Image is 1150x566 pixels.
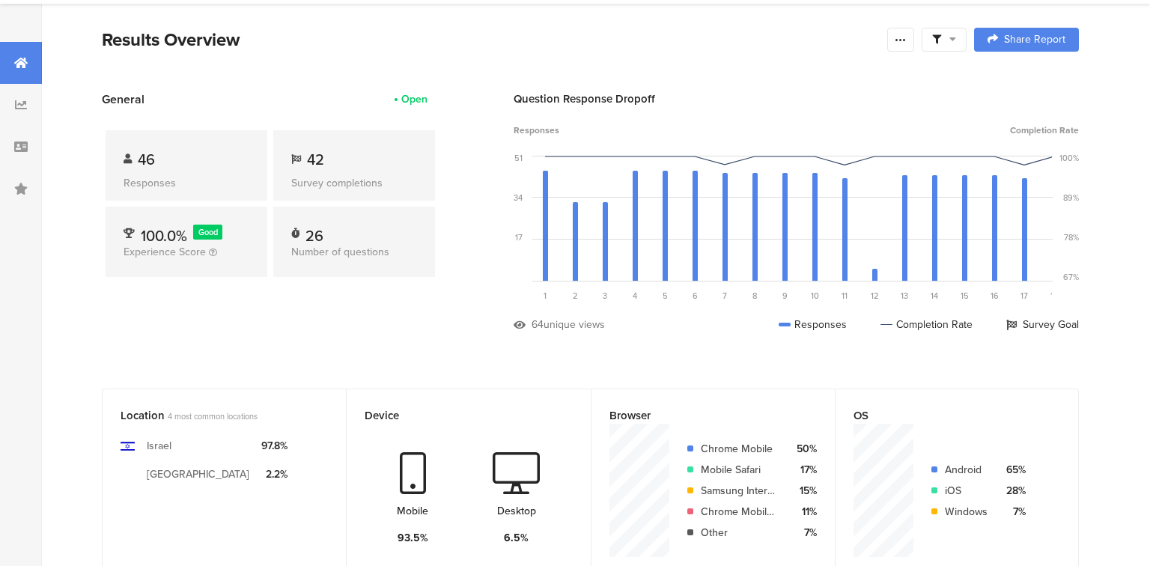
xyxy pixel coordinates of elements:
[791,504,817,520] div: 11%
[663,290,668,302] span: 5
[1059,152,1079,164] div: 100%
[514,192,523,204] div: 34
[791,462,817,478] div: 17%
[1050,290,1058,302] span: 18
[515,231,523,243] div: 17
[842,290,848,302] span: 11
[791,483,817,499] div: 15%
[931,290,938,302] span: 14
[307,148,324,171] span: 42
[261,466,287,482] div: 2.2%
[945,483,988,499] div: iOS
[291,244,389,260] span: Number of questions
[1006,317,1079,332] div: Survey Goal
[871,290,879,302] span: 12
[514,152,523,164] div: 51
[991,290,999,302] span: 16
[1000,483,1026,499] div: 28%
[544,290,547,302] span: 1
[497,503,536,519] div: Desktop
[198,226,218,238] span: Good
[1020,290,1028,302] span: 17
[544,317,605,332] div: unique views
[504,530,529,546] div: 6.5%
[633,290,637,302] span: 4
[1000,462,1026,478] div: 65%
[121,407,303,424] div: Location
[701,441,779,457] div: Chrome Mobile
[701,483,779,499] div: Samsung Internet
[693,290,698,302] span: 6
[701,525,779,541] div: Other
[701,504,779,520] div: Chrome Mobile iOS
[854,407,1035,424] div: OS
[945,504,988,520] div: Windows
[397,503,428,519] div: Mobile
[261,438,287,454] div: 97.8%
[901,290,908,302] span: 13
[365,407,547,424] div: Device
[1004,34,1065,45] span: Share Report
[141,225,187,247] span: 100.0%
[401,91,428,107] div: Open
[722,290,727,302] span: 7
[124,175,249,191] div: Responses
[782,290,788,302] span: 9
[1064,231,1079,243] div: 78%
[603,290,607,302] span: 3
[1063,271,1079,283] div: 67%
[532,317,544,332] div: 64
[573,290,578,302] span: 2
[945,462,988,478] div: Android
[291,175,417,191] div: Survey completions
[102,26,880,53] div: Results Overview
[880,317,973,332] div: Completion Rate
[779,317,847,332] div: Responses
[147,438,171,454] div: Israel
[147,466,249,482] div: [GEOGRAPHIC_DATA]
[305,225,323,240] div: 26
[102,91,144,108] span: General
[168,410,258,422] span: 4 most common locations
[514,91,1079,107] div: Question Response Dropoff
[609,407,792,424] div: Browser
[398,530,428,546] div: 93.5%
[791,525,817,541] div: 7%
[961,290,969,302] span: 15
[1010,124,1079,137] span: Completion Rate
[811,290,819,302] span: 10
[124,244,206,260] span: Experience Score
[514,124,559,137] span: Responses
[701,462,779,478] div: Mobile Safari
[1063,192,1079,204] div: 89%
[791,441,817,457] div: 50%
[1000,504,1026,520] div: 7%
[138,148,155,171] span: 46
[752,290,757,302] span: 8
